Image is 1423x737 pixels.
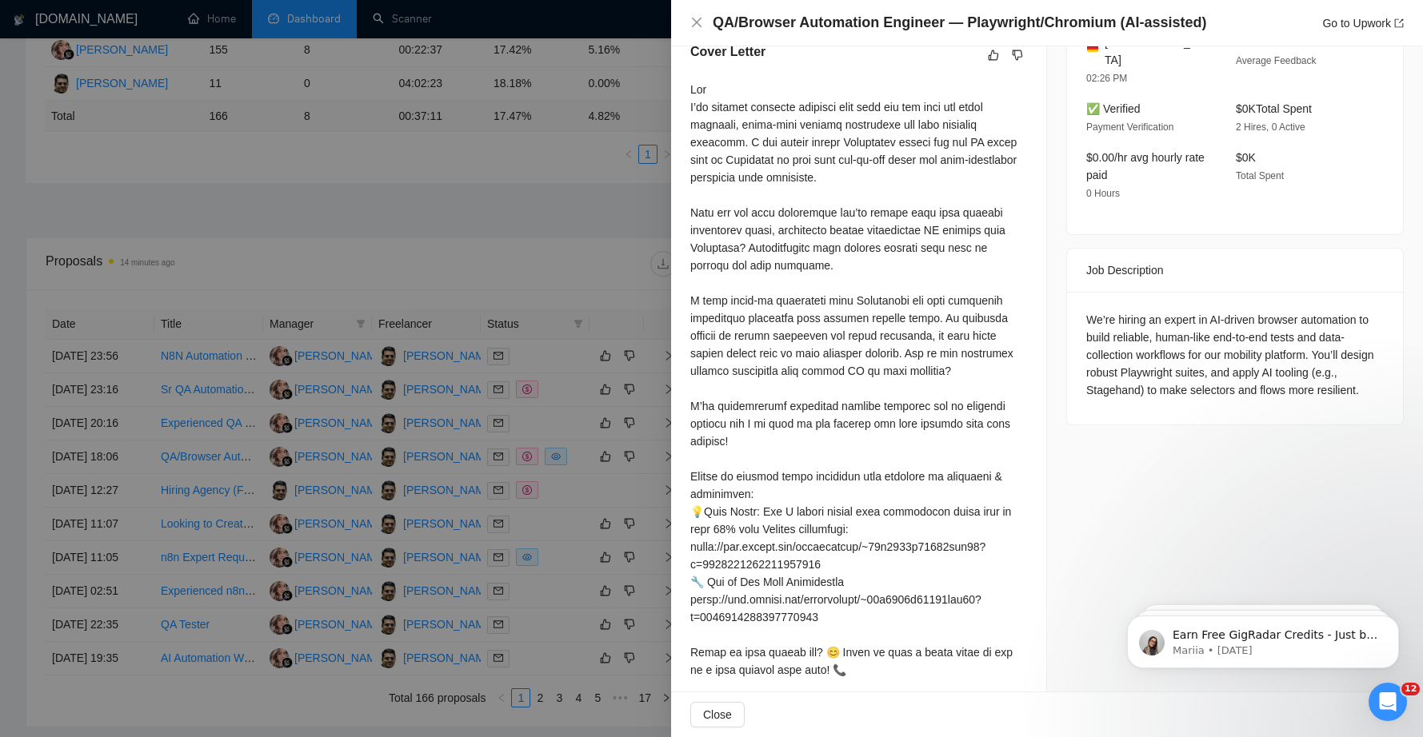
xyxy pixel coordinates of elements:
span: $0.00/hr avg hourly rate paid [1086,151,1205,181]
span: 0 Hours [1086,188,1120,199]
iframe: Intercom live chat [1369,683,1407,721]
div: We’re hiring an expert in AI-driven browser automation to build reliable, human-like end-to-end t... [1086,311,1384,399]
span: like [988,49,999,62]
span: ✅ Verified [1086,102,1141,115]
button: Close [690,16,703,30]
span: close [690,16,703,29]
span: $0K Total Spent [1236,102,1312,115]
span: 12 [1401,683,1420,695]
span: 02:26 PM [1086,73,1127,84]
span: Total Spent [1236,170,1284,181]
span: Payment Verification [1086,122,1173,133]
span: dislike [1012,49,1023,62]
h5: Cover Letter [690,42,765,62]
iframe: Intercom notifications message [1103,582,1423,694]
img: 🇩🇪 [1087,42,1098,54]
span: Average Feedback [1236,55,1317,66]
button: dislike [1008,46,1027,65]
button: like [984,46,1003,65]
div: Job Description [1086,249,1384,292]
span: $0K [1236,151,1256,164]
span: Close [703,706,732,723]
button: Close [690,702,745,727]
span: export [1394,18,1404,28]
span: 2 Hires, 0 Active [1236,122,1305,133]
span: [GEOGRAPHIC_DATA] [1105,34,1210,69]
a: Go to Upworkexport [1322,17,1404,30]
h4: QA/Browser Automation Engineer — Playwright/Chromium (AI-assisted) [713,13,1206,33]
